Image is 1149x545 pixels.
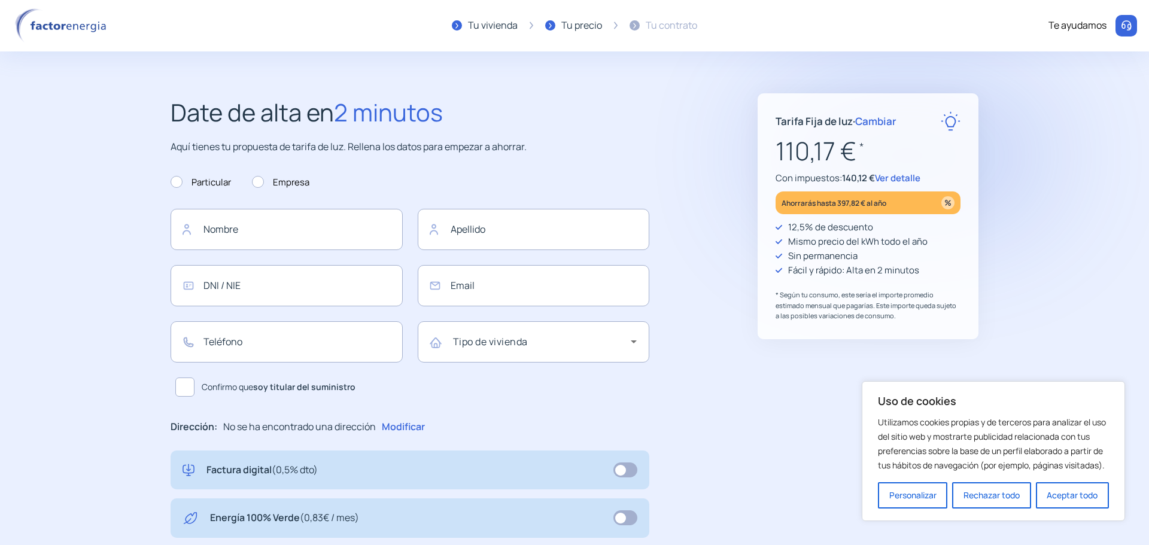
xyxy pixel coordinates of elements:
p: Tarifa Fija de luz · [776,113,896,129]
div: Uso de cookies [862,381,1125,521]
span: Ver detalle [875,172,920,184]
img: llamar [1120,20,1132,32]
mat-label: Tipo de vivienda [453,335,528,348]
div: Tu vivienda [468,18,518,34]
img: percentage_icon.svg [941,196,955,209]
p: * Según tu consumo, este sería el importe promedio estimado mensual que pagarías. Este importe qu... [776,290,960,321]
p: 12,5% de descuento [788,220,873,235]
img: logo factor [12,8,114,43]
div: Te ayudamos [1048,18,1107,34]
label: Particular [171,175,231,190]
p: 110,17 € [776,131,960,171]
p: Con impuestos: [776,171,960,185]
span: (0,5% dto) [272,463,318,476]
span: 140,12 € [842,172,875,184]
h2: Date de alta en [171,93,649,132]
div: Tu precio [561,18,602,34]
img: rate-E.svg [941,111,960,131]
span: (0,83€ / mes) [300,511,359,524]
img: digital-invoice.svg [183,462,194,478]
button: Aceptar todo [1036,482,1109,509]
b: soy titular del suministro [253,381,355,392]
p: Uso de cookies [878,394,1109,408]
span: 2 minutos [334,96,443,129]
p: Aquí tienes tu propuesta de tarifa de luz. Rellena los datos para empezar a ahorrar. [171,139,649,155]
label: Empresa [252,175,309,190]
p: Ahorrarás hasta 397,82 € al año [782,196,886,210]
p: Energía 100% Verde [210,510,359,526]
p: Fácil y rápido: Alta en 2 minutos [788,263,919,278]
p: No se ha encontrado una dirección [223,419,376,435]
button: Personalizar [878,482,947,509]
img: energy-green.svg [183,510,198,526]
div: Tu contrato [646,18,697,34]
p: Modificar [382,419,425,435]
p: Mismo precio del kWh todo el año [788,235,928,249]
p: Factura digital [206,462,318,478]
p: Dirección: [171,419,217,435]
p: Sin permanencia [788,249,858,263]
button: Rechazar todo [952,482,1031,509]
span: Confirmo que [202,380,355,394]
span: Cambiar [855,114,896,128]
p: Utilizamos cookies propias y de terceros para analizar el uso del sitio web y mostrarte publicida... [878,415,1109,473]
